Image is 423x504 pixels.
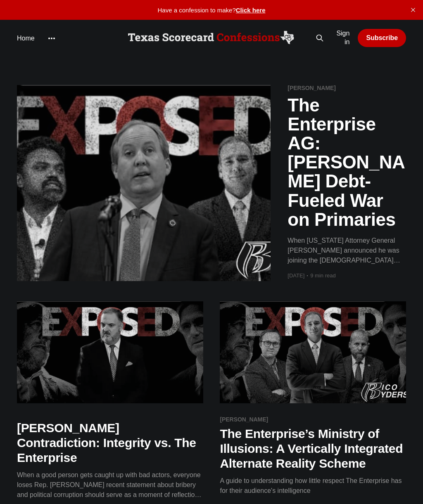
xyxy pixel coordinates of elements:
a: [PERSON_NAME] The Enterprise’s Ministry of Illusions: A Vertically Integrated Alternate Reality S... [220,416,406,496]
button: Search this site [314,31,326,45]
span: Have a confession to make? [158,7,236,14]
a: [PERSON_NAME] Contradiction: Integrity vs. The Enterprise When a good person gets caught up with ... [17,416,203,500]
img: Mitch Little’s Contradiction: Integrity vs. The Enterprise [17,301,203,404]
h2: The Enterprise’s Ministry of Illusions: A Vertically Integrated Alternate Reality Scheme [220,426,406,471]
a: Sign in [334,29,349,47]
button: close [406,3,420,17]
img: Scorecard Confessions [126,30,297,46]
img: The Enterprise’s Ministry of Illusions: A Vertically Integrated Alternate Reality Scheme [220,301,406,404]
span: [PERSON_NAME] [288,85,336,91]
div: A guide to understanding how little respect The Enterprise has for their audience's intelligence [220,476,406,496]
div: When [US_STATE] Attorney General [PERSON_NAME] announced he was joining the [DEMOGRAPHIC_DATA][US... [288,236,406,265]
div: When a good person gets caught up with bad actors, everyone loses Rep. [PERSON_NAME] recent state... [17,470,203,500]
a: Subscribe [358,29,406,47]
a: Click here [236,7,266,14]
img: The Enterprise AG: Paxton’s Debt-Fueled War on Primaries [17,85,271,281]
h2: The Enterprise AG: [PERSON_NAME] Debt-Fueled War on Primaries [288,96,406,229]
button: More [45,32,58,45]
a: [PERSON_NAME] The Enterprise AG: [PERSON_NAME] Debt-Fueled War on Primaries When [US_STATE] Attor... [288,85,406,265]
span: [PERSON_NAME] [220,416,268,422]
a: Home [17,33,35,44]
span: 9 min read [307,270,335,281]
h2: [PERSON_NAME] Contradiction: Integrity vs. The Enterprise [17,421,203,465]
time: [DATE] [288,270,304,281]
